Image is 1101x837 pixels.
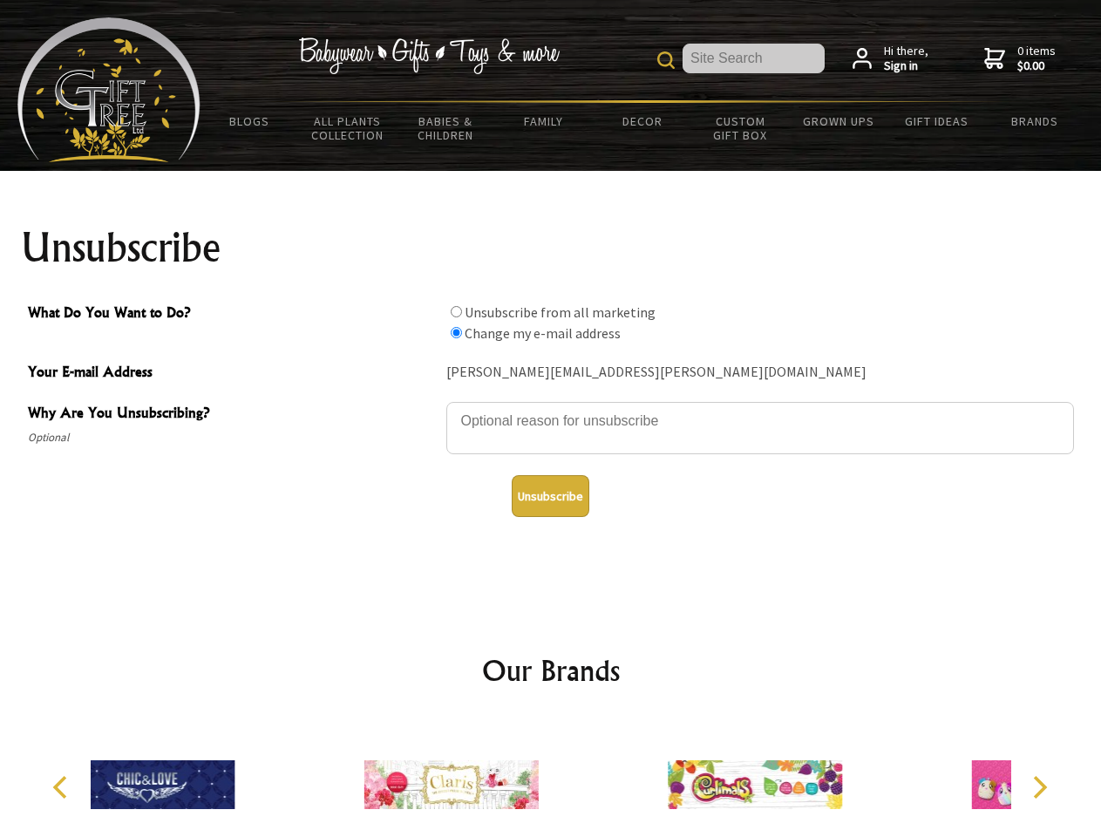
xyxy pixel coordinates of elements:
[789,103,887,139] a: Grown Ups
[35,650,1067,691] h2: Our Brands
[884,58,928,74] strong: Sign in
[884,44,928,74] span: Hi there,
[1017,43,1056,74] span: 0 items
[28,402,438,427] span: Why Are You Unsubscribing?
[495,103,594,139] a: Family
[451,327,462,338] input: What Do You Want to Do?
[853,44,928,74] a: Hi there,Sign in
[17,17,200,162] img: Babyware - Gifts - Toys and more...
[887,103,986,139] a: Gift Ideas
[397,103,495,153] a: Babies & Children
[446,402,1074,454] textarea: Why Are You Unsubscribing?
[986,103,1084,139] a: Brands
[446,359,1074,386] div: [PERSON_NAME][EMAIL_ADDRESS][PERSON_NAME][DOMAIN_NAME]
[200,103,299,139] a: BLOGS
[451,306,462,317] input: What Do You Want to Do?
[299,103,398,153] a: All Plants Collection
[21,227,1081,269] h1: Unsubscribe
[465,303,656,321] label: Unsubscribe from all marketing
[28,361,438,386] span: Your E-mail Address
[44,768,82,806] button: Previous
[28,302,438,327] span: What Do You Want to Do?
[1017,58,1056,74] strong: $0.00
[683,44,825,73] input: Site Search
[512,475,589,517] button: Unsubscribe
[28,427,438,448] span: Optional
[691,103,790,153] a: Custom Gift Box
[1020,768,1058,806] button: Next
[465,324,621,342] label: Change my e-mail address
[984,44,1056,74] a: 0 items$0.00
[593,103,691,139] a: Decor
[298,37,560,74] img: Babywear - Gifts - Toys & more
[657,51,675,69] img: product search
